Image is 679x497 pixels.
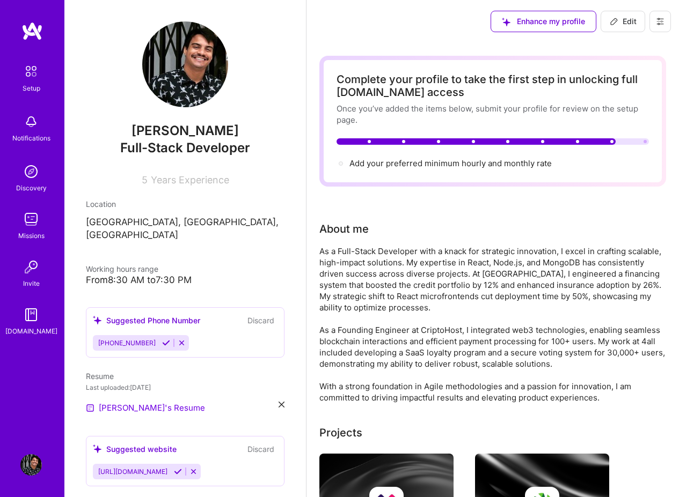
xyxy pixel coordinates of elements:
span: Edit [610,16,637,27]
img: guide book [20,304,42,325]
div: null [601,11,645,32]
span: Resume [86,372,114,381]
span: [PERSON_NAME] [86,123,284,139]
div: Projects [319,425,362,441]
img: discovery [20,161,42,182]
div: Once you’ve added the items below, submit your profile for review on the setup page. [337,103,649,125]
div: [DOMAIN_NAME] [5,325,57,337]
i: icon SuggestedTeams [93,316,102,325]
img: bell [20,111,42,132]
button: Discard [244,314,278,327]
i: icon Close [279,402,284,407]
div: Invite [23,278,40,289]
span: Add your preferred minimum hourly and monthly rate [349,158,552,168]
span: [URL][DOMAIN_NAME] [98,468,167,476]
div: Discovery [16,182,47,194]
img: setup [20,60,42,83]
span: [PHONE_NUMBER] [98,339,156,347]
img: User Avatar [142,21,228,107]
a: [PERSON_NAME]'s Resume [86,402,205,414]
a: User Avatar [18,454,45,476]
p: [GEOGRAPHIC_DATA], [GEOGRAPHIC_DATA], [GEOGRAPHIC_DATA] [86,216,284,242]
img: Invite [20,256,42,278]
div: Complete your profile to take the first step in unlocking full [DOMAIN_NAME] access [337,73,649,99]
div: From 8:30 AM to 7:30 PM [86,275,284,286]
span: Years Experience [151,174,229,186]
div: Notifications [12,132,50,144]
i: Reject [189,468,198,476]
div: Setup [23,83,40,94]
i: Accept [174,468,182,476]
div: Missions [18,230,45,241]
div: Tell us a little about yourself [319,221,369,237]
div: Suggested Phone Number [93,315,200,326]
span: Working hours range [86,264,158,273]
img: User Avatar [20,454,42,476]
div: As a Full-Stack Developer with a knack for strategic innovation, I excel in crafting scalable, hi... [319,246,666,403]
div: Add projects you've worked on [319,425,362,441]
span: 5 [142,174,148,186]
i: Reject [178,339,186,347]
img: teamwork [20,209,42,230]
i: Accept [162,339,170,347]
div: About me [319,221,369,237]
button: Edit [601,11,645,32]
span: Full-Stack Developer [120,140,250,155]
i: icon SuggestedTeams [93,444,102,454]
img: Resume [86,404,94,412]
div: Last uploaded: [DATE] [86,382,284,393]
div: Location [86,198,284,210]
img: logo [21,21,43,41]
button: Discard [244,443,278,455]
div: Suggested website [93,443,177,455]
